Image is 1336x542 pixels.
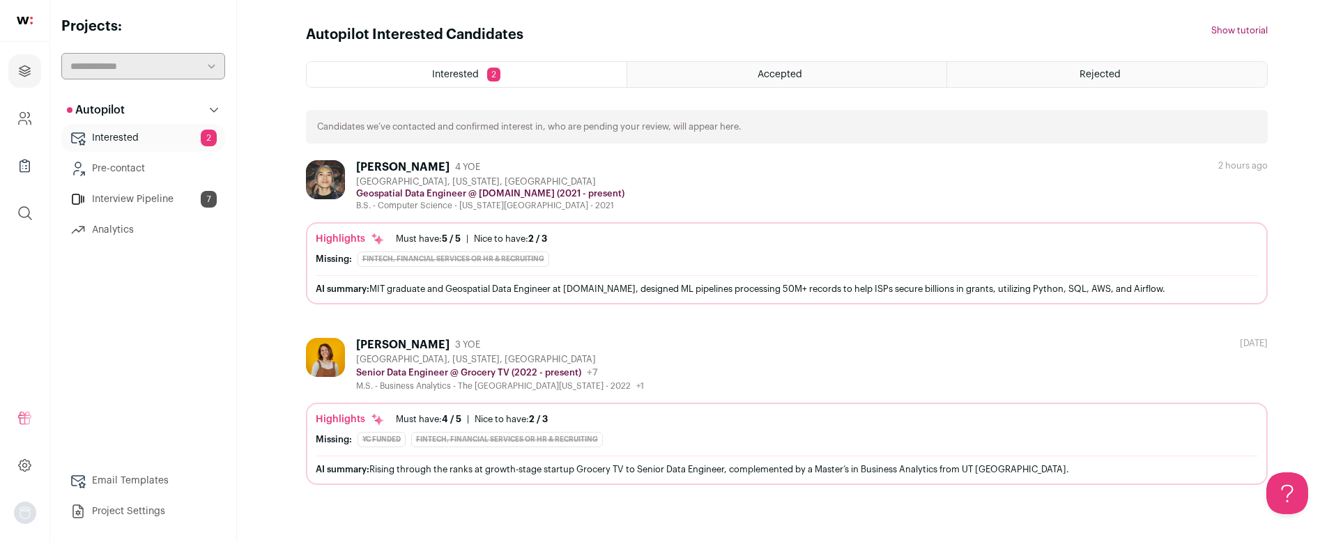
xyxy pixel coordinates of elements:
[396,414,548,425] ul: |
[474,233,547,245] div: Nice to have:
[17,17,33,24] img: wellfound-shorthand-0d5821cbd27db2630d0214b213865d53afaa358527fdda9d0ea32b1df1b89c2c.svg
[455,162,480,173] span: 4 YOE
[316,281,1258,296] div: MIT graduate and Geospatial Data Engineer at [DOMAIN_NAME], designed ML pipelines processing 50M+...
[432,70,479,79] span: Interested
[61,155,225,183] a: Pre-contact
[442,415,461,424] span: 4 / 5
[528,234,547,243] span: 2 / 3
[306,160,1268,304] a: [PERSON_NAME] 4 YOE [GEOGRAPHIC_DATA], [US_STATE], [GEOGRAPHIC_DATA] Geospatial Data Engineer @ [...
[316,462,1258,477] div: Rising through the ranks at growth-stage startup Grocery TV to Senior Data Engineer, complemented...
[306,338,345,377] img: 0f34861283a8cf9865c0e5f18e8d2c423d0549ebd8db9ca8ef44f450e390de20.jpg
[396,414,461,425] div: Must have:
[1240,338,1268,349] div: [DATE]
[396,233,461,245] div: Must have:
[201,191,217,208] span: 7
[411,432,603,447] div: Fintech, Financial Services or HR & Recruiting
[8,102,41,135] a: Company and ATS Settings
[14,502,36,524] img: nopic.png
[627,62,946,87] a: Accepted
[201,130,217,146] span: 2
[306,25,523,45] h1: Autopilot Interested Candidates
[61,216,225,244] a: Analytics
[1266,472,1308,514] iframe: Help Scout Beacon - Open
[356,160,450,174] div: [PERSON_NAME]
[356,367,581,378] p: Senior Data Engineer @ Grocery TV (2022 - present)
[316,434,352,445] div: Missing:
[306,338,1268,485] a: [PERSON_NAME] 3 YOE [GEOGRAPHIC_DATA], [US_STATE], [GEOGRAPHIC_DATA] Senior Data Engineer @ Groce...
[61,124,225,152] a: Interested2
[316,465,369,474] span: AI summary:
[442,234,461,243] span: 5 / 5
[306,160,345,199] img: 2ad1e4f078ec39efbad5f5c8aad166084ed6498577fa646729ea8f547dc5a3bc.jpg
[1211,25,1268,36] button: Show tutorial
[317,121,742,132] p: Candidates we’ve contacted and confirmed interest in, who are pending your review, will appear here.
[61,467,225,495] a: Email Templates
[316,412,385,426] div: Highlights
[455,339,480,350] span: 3 YOE
[947,62,1266,87] a: Rejected
[14,502,36,524] button: Open dropdown
[358,432,406,447] div: YC Funded
[636,382,644,390] span: +1
[356,338,450,352] div: [PERSON_NAME]
[8,149,41,183] a: Company Lists
[758,70,802,79] span: Accepted
[61,17,225,36] h2: Projects:
[356,380,644,392] div: M.S. - Business Analytics - The [GEOGRAPHIC_DATA][US_STATE] - 2022
[356,188,624,199] p: Geospatial Data Engineer @ [DOMAIN_NAME] (2021 - present)
[61,497,225,525] a: Project Settings
[1218,160,1268,171] div: 2 hours ago
[1080,70,1121,79] span: Rejected
[356,200,624,211] div: B.S. - Computer Science - [US_STATE][GEOGRAPHIC_DATA] - 2021
[316,232,385,246] div: Highlights
[358,251,549,267] div: Fintech, Financial Services or HR & Recruiting
[67,102,125,118] p: Autopilot
[316,254,352,265] div: Missing:
[475,414,548,425] div: Nice to have:
[8,54,41,88] a: Projects
[61,185,225,213] a: Interview Pipeline7
[316,284,369,293] span: AI summary:
[396,233,547,245] ul: |
[587,368,598,378] span: +7
[356,176,624,187] div: [GEOGRAPHIC_DATA], [US_STATE], [GEOGRAPHIC_DATA]
[356,354,644,365] div: [GEOGRAPHIC_DATA], [US_STATE], [GEOGRAPHIC_DATA]
[529,415,548,424] span: 2 / 3
[61,96,225,124] button: Autopilot
[487,68,500,82] span: 2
